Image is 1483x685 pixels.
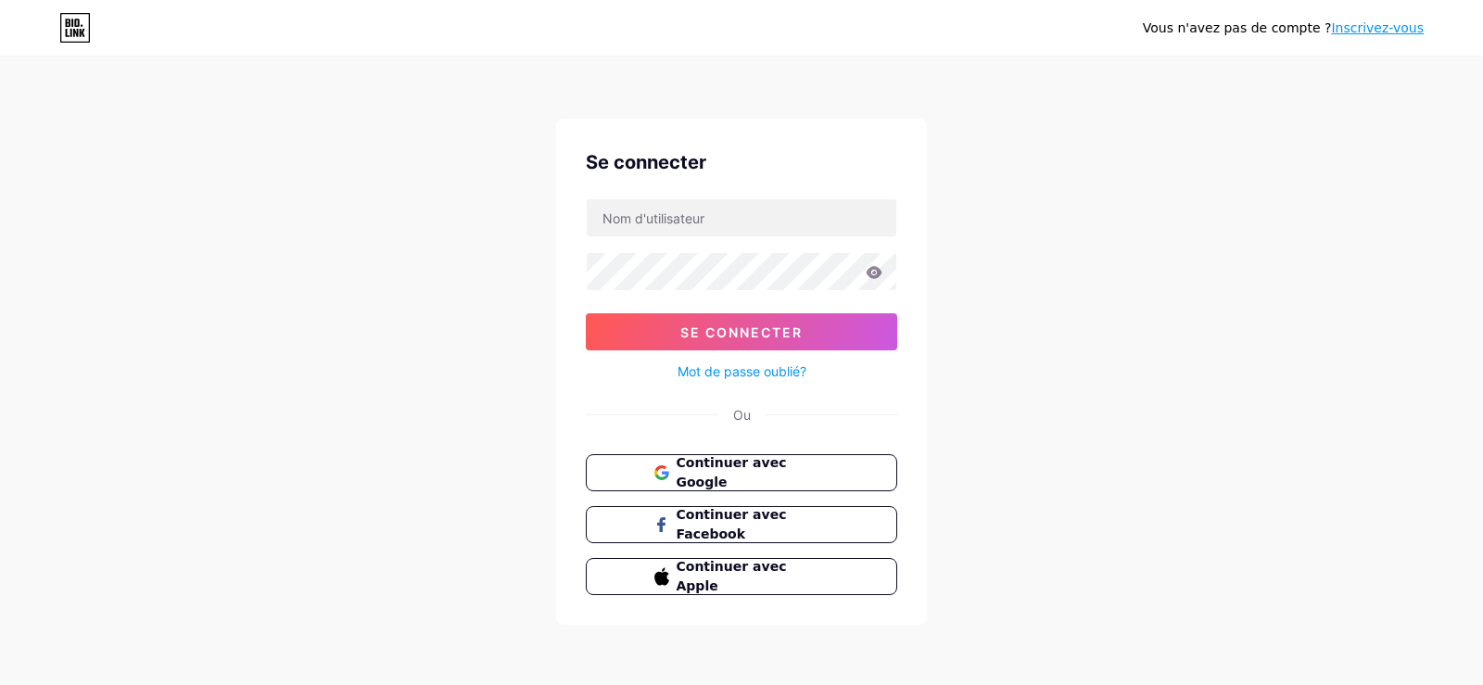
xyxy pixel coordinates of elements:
font: Continuer avec Apple [677,559,787,593]
button: Se connecter [586,313,897,350]
font: Ou [733,407,751,423]
font: Se connecter [680,324,803,340]
button: Continuer avec Apple [586,558,897,595]
a: Mot de passe oublié? [678,362,806,381]
font: Continuer avec Google [677,455,787,489]
a: Inscrivez-vous [1331,20,1424,35]
font: Mot de passe oublié? [678,363,806,379]
button: Continuer avec Google [586,454,897,491]
font: Se connecter [586,151,706,173]
input: Nom d'utilisateur [587,199,896,236]
button: Continuer avec Facebook [586,506,897,543]
font: Continuer avec Facebook [677,507,787,541]
font: Vous n'avez pas de compte ? [1143,20,1332,35]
